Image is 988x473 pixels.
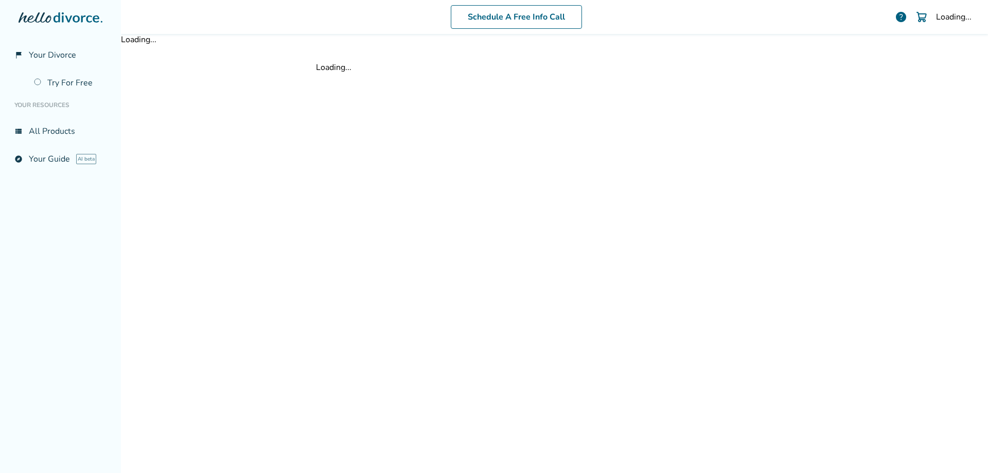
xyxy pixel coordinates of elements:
[121,34,988,45] div: Loading...
[29,49,76,61] span: Your Divorce
[14,51,23,59] span: flag_2
[14,155,23,163] span: explore
[8,43,113,67] a: flag_2Your Divorce
[451,5,582,29] a: Schedule A Free Info Call
[936,11,972,23] div: Loading...
[76,154,96,164] span: AI beta
[8,119,113,143] a: view_listAll Products
[14,127,23,135] span: view_list
[8,95,113,115] li: Your Resources
[316,62,793,73] div: Loading...
[895,11,907,23] a: help
[28,71,113,95] a: Try For Free
[915,11,928,23] img: Cart
[8,147,113,171] a: exploreYour GuideAI beta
